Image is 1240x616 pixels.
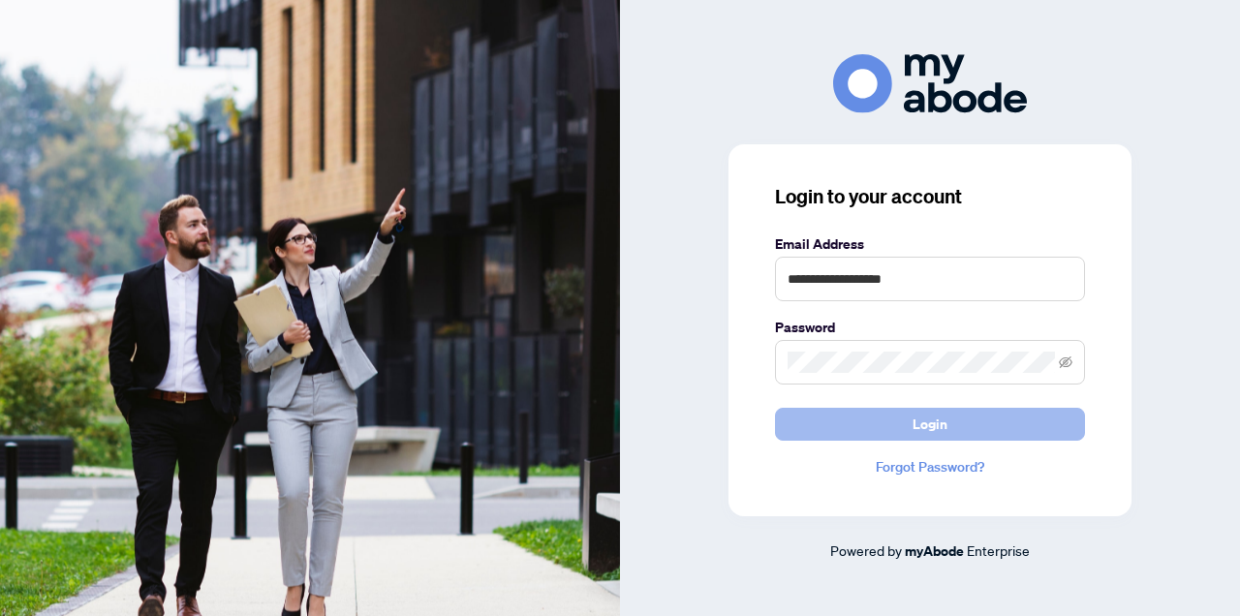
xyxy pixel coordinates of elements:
[830,541,902,559] span: Powered by
[775,456,1085,477] a: Forgot Password?
[833,54,1027,113] img: ma-logo
[775,408,1085,441] button: Login
[775,183,1085,210] h3: Login to your account
[1059,355,1072,369] span: eye-invisible
[905,540,964,562] a: myAbode
[913,409,947,440] span: Login
[967,541,1030,559] span: Enterprise
[775,233,1085,255] label: Email Address
[775,317,1085,338] label: Password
